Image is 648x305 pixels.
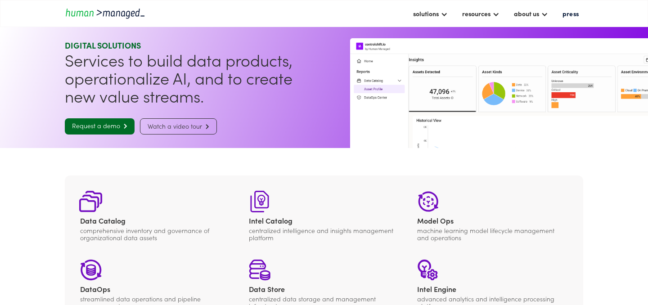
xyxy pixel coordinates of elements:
div: DataOps [80,284,231,293]
div: Intel Catalog [249,216,400,225]
a: Request a demo [65,118,135,135]
a: Watch a video tour [140,118,217,135]
div: Data Store [249,284,400,293]
div: Model Ops [417,216,568,225]
div: centralized intelligence and insights management platform [249,227,400,241]
div: Intel Engine [417,284,568,293]
a: Model Opsmachine learning model lifecycle management and operations [417,191,568,241]
div: Data Catalog [80,216,231,225]
a: Intel Catalogcentralized intelligence and insights management platform [249,191,400,241]
div: solutions [409,6,452,21]
div: about us [509,6,553,21]
div: solutions [413,8,439,19]
span:  [120,123,127,129]
div: machine learning model lifecycle management and operations [417,227,568,241]
a: home [65,7,146,19]
div: comprehensive inventory and governance of organizational data assets [80,227,231,241]
h1: Services to build data products, operationalize AI, and to create new value streams. [65,51,320,105]
div: Digital SOLUTIONS [65,40,320,51]
a: Data Catalogcomprehensive inventory and governance of organizational data assets [80,191,231,241]
span:  [202,124,209,130]
div: resources [458,6,504,21]
a: press [558,6,583,21]
div: resources [462,8,490,19]
div: about us [514,8,539,19]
